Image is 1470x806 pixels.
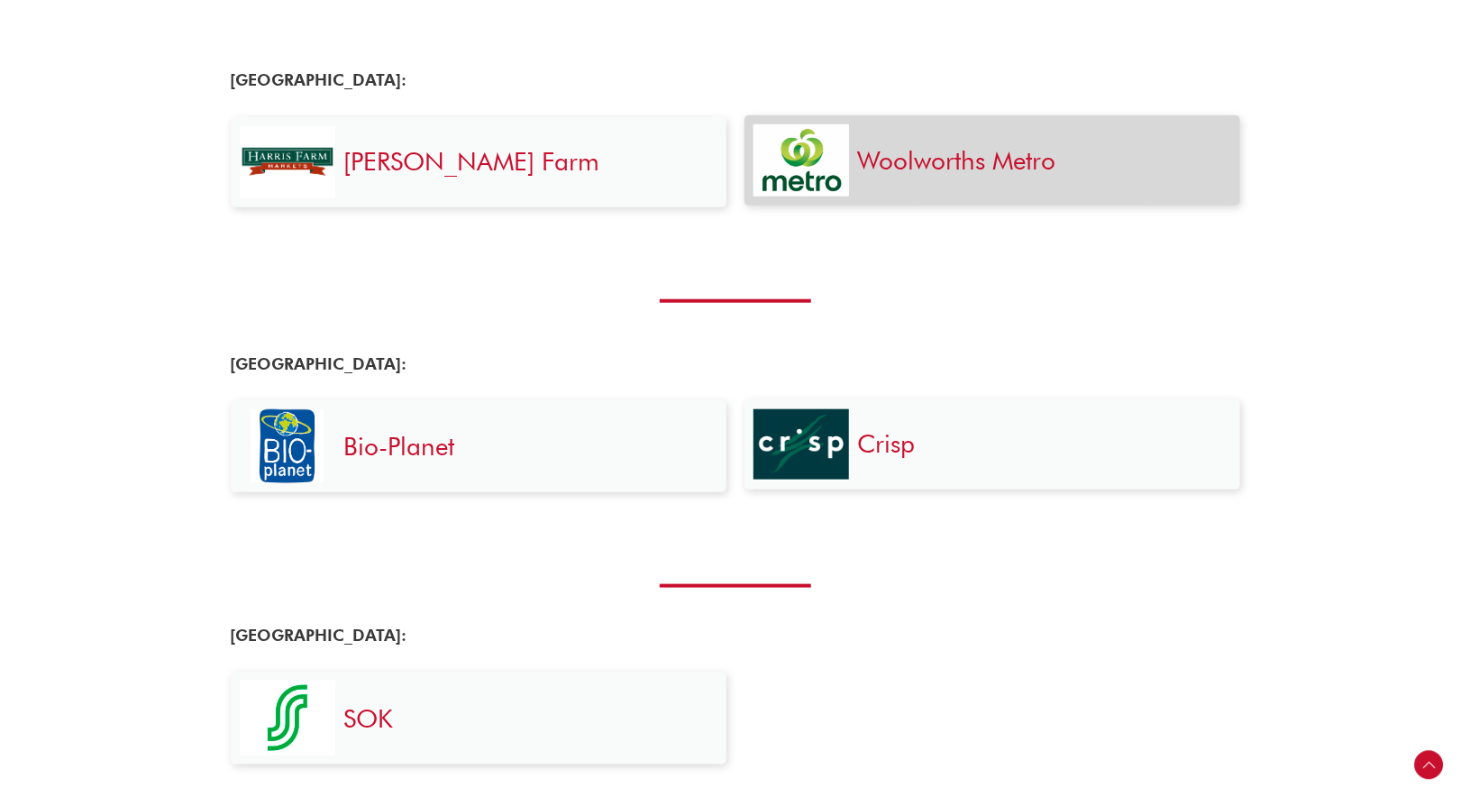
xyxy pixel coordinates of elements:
a: Bio-Planet [344,431,455,462]
h4: [GEOGRAPHIC_DATA]: [231,70,726,90]
a: Woolworths Metro [858,145,1056,176]
a: SOK [344,703,394,734]
h4: [GEOGRAPHIC_DATA]: [231,354,726,374]
h4: [GEOGRAPHIC_DATA]: [231,626,726,646]
a: Crisp [858,428,916,459]
a: [PERSON_NAME] Farm [344,146,600,177]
